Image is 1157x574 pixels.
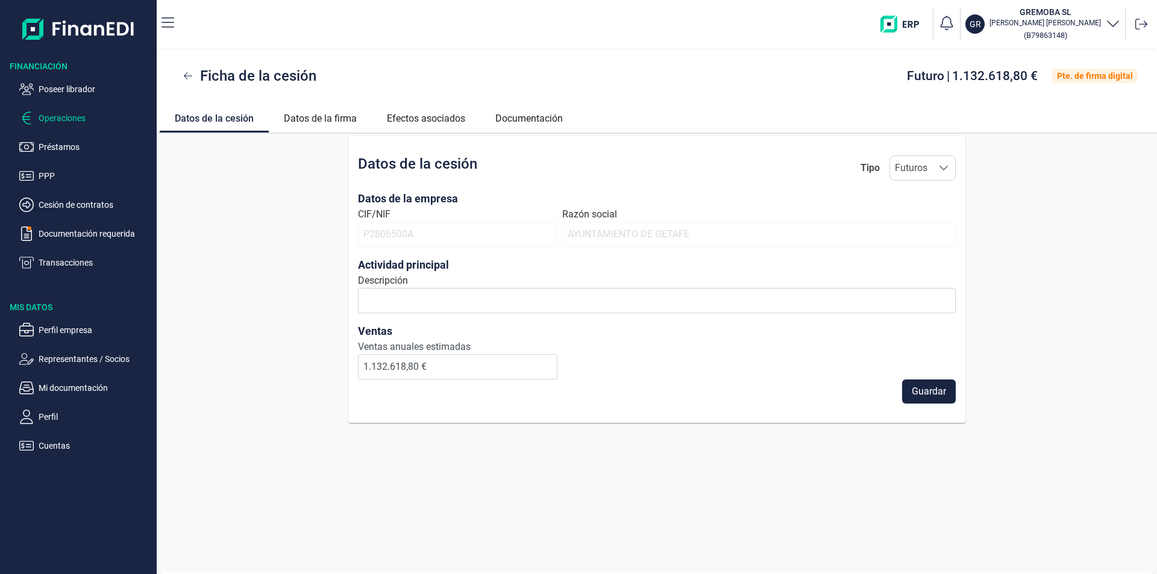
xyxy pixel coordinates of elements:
button: Guardar [902,379,956,404]
button: Cesión de contratos [19,198,152,212]
img: erp [880,16,928,33]
span: Guardar [912,384,946,399]
p: Cesión de contratos [39,198,152,212]
p: Poseer librador [39,82,152,96]
button: Representantes / Socios [19,352,152,366]
button: Préstamos [19,140,152,154]
p: PPP [39,169,152,183]
a: Documentación [480,102,578,131]
label: Descripción [358,273,408,288]
p: Documentación requerida [39,226,152,241]
p: Préstamos [39,140,152,154]
span: Ficha de la cesión [200,65,316,87]
p: Cuentas [39,438,152,453]
label: Razón social [562,207,617,222]
span: Futuro [907,69,944,83]
div: | [907,70,1038,82]
h3: GREMOBA SL [989,6,1101,18]
button: Transacciones [19,255,152,270]
button: Operaciones [19,111,152,125]
button: Perfil empresa [19,323,152,337]
button: PPP [19,169,152,183]
div: Tipo [861,161,880,175]
p: Perfil empresa [39,323,152,337]
p: [PERSON_NAME] [PERSON_NAME] [989,18,1101,28]
input: 0,00€ [358,354,557,379]
h3: Datos de la empresa [358,190,956,207]
p: Transacciones [39,255,152,270]
img: Logo de aplicación [22,10,135,48]
a: Datos de la firma [269,102,372,131]
button: Cuentas [19,438,152,453]
p: Mi documentación [39,381,152,395]
h3: Actividad principal [358,257,956,273]
p: GR [970,18,981,30]
button: Documentación requerida [19,226,152,241]
a: Datos de la cesión [160,102,269,131]
h3: Ventas [358,323,557,340]
p: Representantes / Socios [39,352,152,366]
span: 1.132.618,80 € [952,69,1038,83]
button: Mi documentación [19,381,152,395]
button: Perfil [19,410,152,424]
button: GRGREMOBA SL[PERSON_NAME] [PERSON_NAME](B79863148) [965,6,1120,42]
label: CIF/NIF [358,207,390,222]
p: Perfil [39,410,152,424]
div: Pte. de firma digital [1057,71,1133,81]
label: Ventas anuales estimadas [358,340,557,354]
h2: Datos de la cesión [358,155,477,181]
a: Efectos asociados [372,102,480,131]
button: Poseer librador [19,82,152,96]
span: Futuros [890,156,932,180]
small: Copiar cif [1024,31,1067,40]
div: Seleccione una opción [932,156,955,180]
p: Operaciones [39,111,152,125]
